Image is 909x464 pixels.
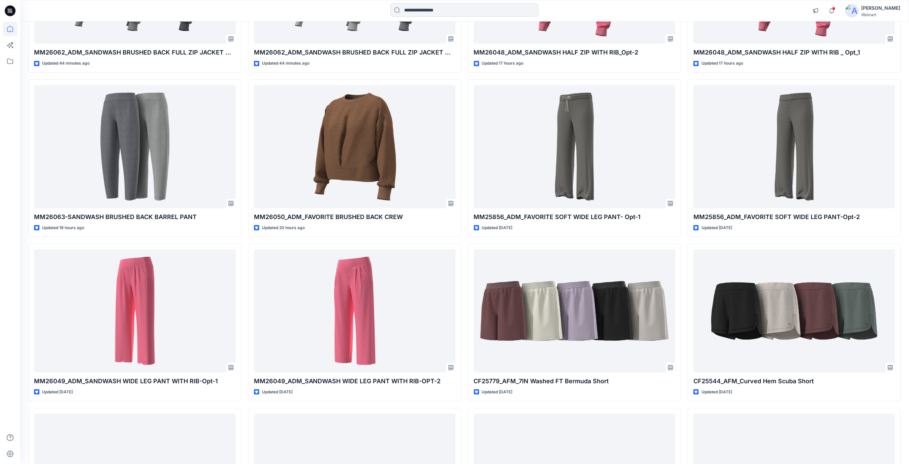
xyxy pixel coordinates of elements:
[254,377,456,386] p: MM26049_ADM_SANDWASH WIDE LEG PANT WITH RIB-OPT-2
[42,224,84,231] p: Updated 19 hours ago
[702,389,732,396] p: Updated [DATE]
[474,85,676,208] a: MM25856_ADM_FAVORITE SOFT WIDE LEG PANT- Opt-1
[254,212,456,222] p: MM26050_ADM_FAVORITE BRUSHED BACK CREW
[34,48,236,57] p: MM26062_ADM_SANDWASH BRUSHED BACK FULL ZIP JACKET OPT-2
[482,224,513,231] p: Updated [DATE]
[254,249,456,372] a: MM26049_ADM_SANDWASH WIDE LEG PANT WITH RIB-OPT-2
[862,4,901,12] div: [PERSON_NAME]
[262,224,305,231] p: Updated 20 hours ago
[693,377,895,386] p: CF25544_AFM_Curved Hem Scuba Short
[693,212,895,222] p: MM25856_ADM_FAVORITE SOFT WIDE LEG PANT-Opt-2
[693,249,895,372] a: CF25544_AFM_Curved Hem Scuba Short
[262,60,310,67] p: Updated 44 minutes ago
[702,60,743,67] p: Updated 17 hours ago
[42,389,73,396] p: Updated [DATE]
[482,60,524,67] p: Updated 17 hours ago
[702,224,732,231] p: Updated [DATE]
[262,389,293,396] p: Updated [DATE]
[42,60,90,67] p: Updated 44 minutes ago
[474,212,676,222] p: MM25856_ADM_FAVORITE SOFT WIDE LEG PANT- Opt-1
[474,48,676,57] p: MM26048_ADM_SANDWASH HALF ZIP WITH RIB_Opt-2
[845,4,859,17] img: avatar
[34,249,236,372] a: MM26049_ADM_SANDWASH WIDE LEG PANT WITH RIB-Opt-1
[474,377,676,386] p: CF25779_AFM_7IN Washed FT Bermuda Short
[482,389,513,396] p: Updated [DATE]
[254,85,456,208] a: MM26050_ADM_FAVORITE BRUSHED BACK CREW
[34,212,236,222] p: MM26063-SANDWASH BRUSHED BACK BARREL PANT
[34,377,236,386] p: MM26049_ADM_SANDWASH WIDE LEG PANT WITH RIB-Opt-1
[862,12,901,17] div: Walmart
[693,85,895,208] a: MM25856_ADM_FAVORITE SOFT WIDE LEG PANT-Opt-2
[474,249,676,372] a: CF25779_AFM_7IN Washed FT Bermuda Short
[254,48,456,57] p: MM26062_ADM_SANDWASH BRUSHED BACK FULL ZIP JACKET OPT-1
[693,48,895,57] p: MM26048_ADM_SANDWASH HALF ZIP WITH RIB _ Opt_1
[34,85,236,208] a: MM26063-SANDWASH BRUSHED BACK BARREL PANT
